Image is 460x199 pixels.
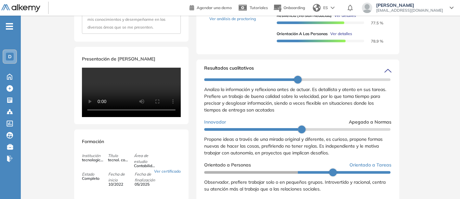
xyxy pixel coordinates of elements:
[82,157,104,163] span: tecnologico [PERSON_NAME]
[376,8,443,13] span: [EMAIL_ADDRESS][DOMAIN_NAME]
[1,4,40,12] img: Logo
[376,3,443,8] span: [PERSON_NAME]
[82,139,104,144] span: Formación
[250,5,268,10] span: Tutoriales
[82,176,104,181] span: Completo
[135,181,157,187] span: 05/2025
[190,3,232,11] a: Agendar una demo
[204,162,251,168] span: Orientado a Personas
[204,119,226,126] span: Innovador
[204,86,386,113] span: Analiza la información y reflexiona antes de actuar. Es detallista y atento en sus tareas. Prefie...
[204,179,386,192] span: Observador, prefiere trabajar solo o en pequeños grupos. Introvertido y racional, centra su atenc...
[134,153,160,165] span: Área de estudio
[328,31,352,37] button: Ver detalles
[323,5,328,11] span: ES
[330,31,352,37] span: Ver detalles
[204,65,254,75] span: Resultados cualitativos
[283,5,305,10] span: Onboarding
[277,31,328,37] span: Orientación a las personas
[108,153,134,159] span: Título
[82,56,155,62] span: Presentación de [PERSON_NAME]
[331,7,335,9] img: arrow
[204,136,383,156] span: Propone ideas a través de una mirada original y diferente, es curioso, propone formas nuevas de h...
[273,1,305,15] button: Onboarding
[313,4,321,12] img: world
[134,163,156,169] span: Contabilidad
[363,39,383,44] span: 78.9 %
[349,119,391,126] span: Apegado a Normas
[82,153,108,159] span: Institución
[197,5,232,10] span: Agendar una demo
[277,13,332,19] span: Resiliencia (versión reducida)
[363,20,383,25] span: 77.5 %
[6,26,13,27] i: -
[8,54,12,59] span: D
[349,162,391,168] span: Orientado a Tareas
[108,171,134,183] span: Fecha de inicio
[332,13,356,19] button: Ver detalles
[154,168,181,174] a: Ver certificado
[108,181,130,187] span: 10/2022
[334,13,356,19] span: Ver detalles
[82,171,108,177] span: Estado
[108,157,130,163] span: tecnol. contabalidad y asesoria tributaria
[209,16,256,22] a: Ver análisis de proctoring
[135,171,161,183] span: Fecha de finalización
